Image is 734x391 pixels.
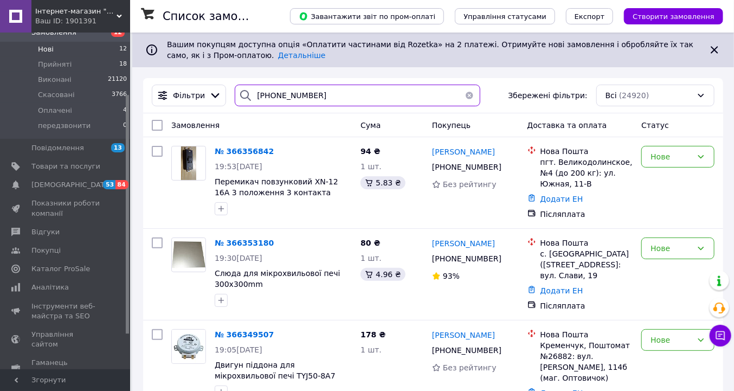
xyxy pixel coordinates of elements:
span: Оплачені [38,106,72,116]
a: № 366349507 [215,330,274,339]
span: Cума [360,121,381,130]
span: Збережені фільтри: [508,90,587,101]
span: 1 шт. [360,162,382,171]
span: 178 ₴ [360,330,385,339]
span: 18 [119,60,127,69]
span: 84 [115,180,128,189]
span: Без рейтингу [443,180,497,189]
span: Статус [641,121,669,130]
span: [PERSON_NAME] [432,148,495,156]
span: 19:53[DATE] [215,162,262,171]
div: Нове [651,242,692,254]
span: Всі [606,90,617,101]
span: Товари та послуги [31,162,100,171]
span: 19:05[DATE] [215,345,262,354]
span: 0 [123,121,127,131]
span: Виконані [38,75,72,85]
a: Детальніше [278,51,326,60]
span: 53 [103,180,115,189]
span: Показники роботи компанії [31,198,100,218]
a: Додати ЕН [540,195,583,203]
div: Кременчук, Поштомат №26882: вул. [PERSON_NAME], 114б (маг. Оптовичок) [540,340,633,383]
input: Пошук за номером замовлення, ПІБ покупця, номером телефону, Email, номером накладної [235,85,480,106]
button: Експорт [566,8,614,24]
a: Двигун піддона для мікрохвильової печі TYJ50-8A7 [215,361,336,380]
span: [DEMOGRAPHIC_DATA] [31,180,112,190]
div: 4.96 ₴ [360,268,405,281]
span: Управління статусами [463,12,546,21]
img: Фото товару [172,330,205,363]
div: Нове [651,334,692,346]
span: Інтернет-магазин "Компоненти" [35,7,117,16]
div: Нова Пошта [540,146,633,157]
div: Ваш ID: 1901391 [35,16,130,26]
span: Прийняті [38,60,72,69]
a: Фото товару [171,329,206,364]
span: 19:30[DATE] [215,254,262,262]
span: Слюда для мікрохвильової печі 300х300mm [215,269,340,289]
span: Аналітика [31,283,69,292]
span: [PERSON_NAME] [432,239,495,248]
span: 4 [123,106,127,116]
span: Покупці [31,246,61,255]
span: передзвонити [38,121,91,131]
h1: Список замовлень [163,10,273,23]
span: 93% [443,272,460,280]
span: 3766 [112,90,127,100]
div: Нова Пошта [540,238,633,248]
a: Фото товару [171,146,206,181]
span: 80 ₴ [360,239,380,247]
span: Замовлення [171,121,220,130]
span: Вашим покупцям доступна опція «Оплатити частинами від Rozetka» на 2 платежі. Отримуйте нові замов... [167,40,693,60]
span: Покупець [432,121,471,130]
span: 94 ₴ [360,147,380,156]
span: Каталог ProSale [31,264,90,274]
img: Фото товару [181,146,196,180]
button: Завантажити звіт по пром-оплаті [290,8,444,24]
button: Створити замовлення [624,8,723,24]
a: [PERSON_NAME] [432,238,495,249]
div: пгт. Великодолинское, №4 (до 200 кг): ул. Южная, 11-В [540,157,633,189]
div: 5.83 ₴ [360,176,405,189]
a: Створити замовлення [613,11,723,20]
span: Створити замовлення [633,12,714,21]
img: Фото товару [172,241,205,269]
span: Інструменти веб-майстра та SEO [31,302,100,321]
div: с. [GEOGRAPHIC_DATA] ([STREET_ADDRESS]: вул. Слави, 19 [540,248,633,281]
span: 12 [119,44,127,54]
div: Післяплата [540,209,633,220]
span: 13 [111,143,125,152]
a: № 366356842 [215,147,274,156]
div: [PHONE_NUMBER] [430,343,504,358]
span: 1 шт. [360,254,382,262]
span: Доставка та оплата [527,121,607,130]
a: № 366353180 [215,239,274,247]
span: Відгуки [31,227,60,237]
a: [PERSON_NAME] [432,330,495,341]
a: [PERSON_NAME] [432,146,495,157]
button: Управління статусами [455,8,555,24]
span: Повідомлення [31,143,84,153]
span: Управління сайтом [31,330,100,349]
a: Перемикач повзунковий XN-12 16A 3 положення 3 контакта [215,177,338,197]
span: Нові [38,44,54,54]
div: Післяплата [540,300,633,311]
a: Додати ЕН [540,286,583,295]
span: [PERSON_NAME] [432,331,495,339]
button: Очистить [459,85,480,106]
div: Нове [651,151,692,163]
div: [PHONE_NUMBER] [430,251,504,266]
span: Експорт [575,12,605,21]
a: Фото товару [171,238,206,272]
span: (24920) [619,91,649,100]
span: 1 шт. [360,345,382,354]
button: Чат з покупцем [710,325,731,347]
span: Гаманець компанії [31,358,100,377]
span: 21120 [108,75,127,85]
span: Фільтри [173,90,205,101]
